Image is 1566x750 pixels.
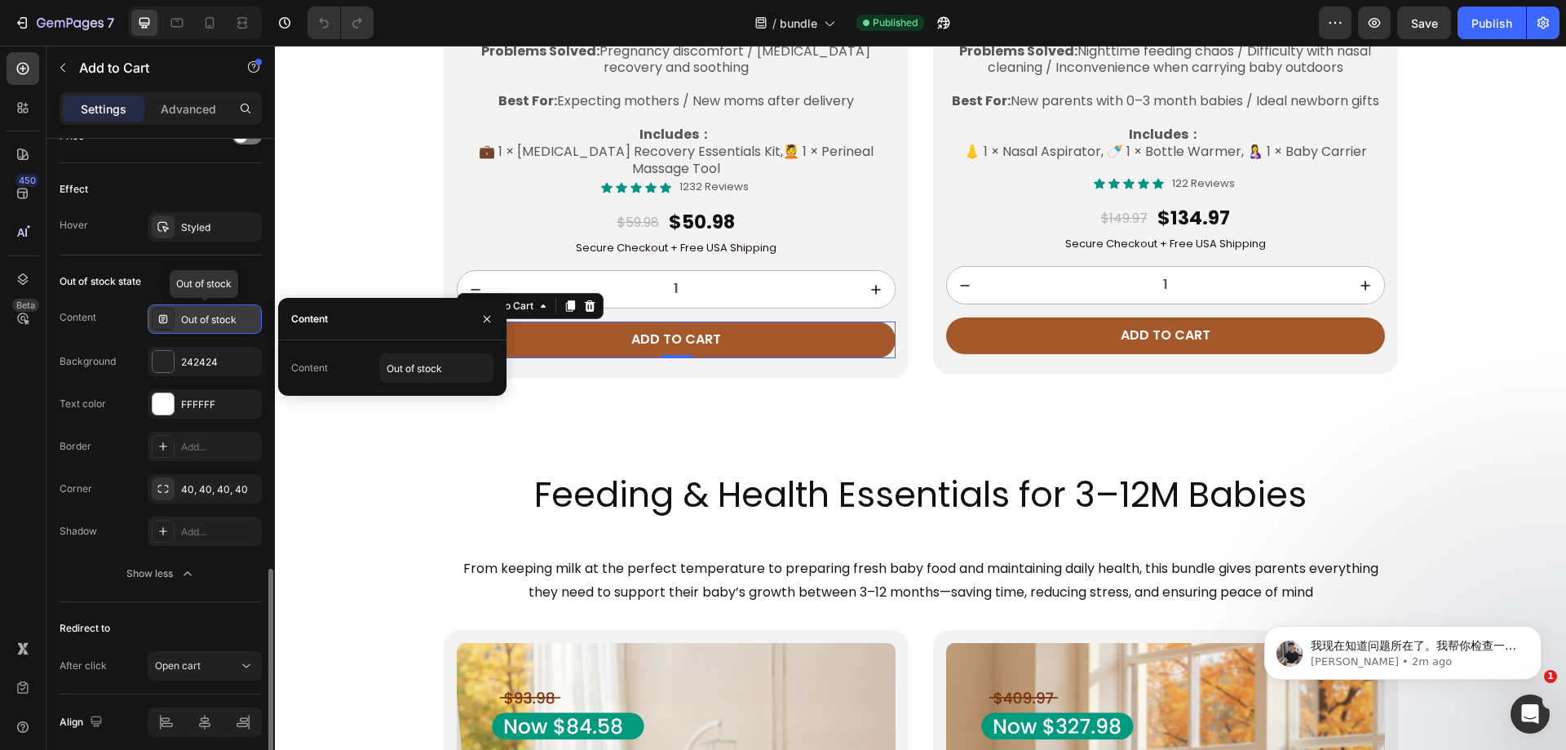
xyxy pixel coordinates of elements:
div: Corner [60,482,92,496]
p: Advanced [161,100,216,118]
div: Border [60,439,91,454]
div: Show less [126,566,196,582]
strong: Includes： [365,79,437,98]
span: 1 [1544,670,1557,683]
div: Align [60,712,106,734]
span: Open cart [155,659,201,672]
button: Add to cart [182,276,621,313]
p: Settings [81,100,126,118]
button: Publish [1458,7,1526,39]
div: Add... [181,525,258,539]
div: Content [291,312,328,326]
div: 242424 [181,355,258,370]
div: Shadow [60,524,97,539]
p: 122 Reviews [897,131,960,145]
strong: Best For: [677,46,736,64]
p: From keeping milk at the perfect temperature to preparing fresh baby food and maintaining daily h... [183,512,1109,559]
div: Out of stock state [60,274,141,289]
button: Show less [60,559,262,588]
input: quantity [709,221,1073,258]
div: FFFFFF [181,397,258,412]
h2: Feeding & Health Essentials for 3–12M Babies [170,427,1122,473]
div: Add... [181,440,258,455]
p: Secure Checkout + Free USA Shipping [673,192,1108,206]
iframe: Intercom live chat [1511,695,1550,734]
div: Out of stock [181,313,258,327]
strong: Includes： [854,79,927,98]
div: $134.97 [881,159,957,187]
p: 7 [107,13,114,33]
p: 1232 Reviews [405,135,474,149]
button: increment [583,225,620,262]
div: After click [60,659,107,673]
button: Open cart [148,651,262,681]
iframe: Intercom notifications message [1240,592,1566,706]
div: Add to cart [846,282,936,299]
strong: Best For: [223,46,282,64]
p: New parents with 0–3 month babies / Ideal newborn gifts [673,47,1108,64]
iframe: To enrich screen reader interactions, please activate Accessibility in Grammarly extension settings [275,46,1566,750]
button: decrement [672,221,709,258]
button: decrement [183,225,219,262]
button: 7 [7,7,122,39]
div: Hover [60,218,88,233]
div: Content [291,361,328,375]
div: Text color [60,397,106,411]
div: Beta [12,299,39,312]
div: Styled [181,220,258,235]
div: $50.98 [392,163,462,191]
div: Redirect to [60,621,110,636]
p: Secure Checkout + Free USA Shipping [184,196,619,210]
div: $59.98 [341,167,386,188]
div: Background [60,354,116,369]
div: 450 [15,174,39,187]
div: Add to Cart [202,253,262,268]
button: Add to cart [671,272,1110,308]
p: 💼 1 × [MEDICAL_DATA] Recovery Essentials Kit,💆 1 × Perineal Massage Tool [184,81,619,131]
span: Published [873,16,918,30]
span: bundle [780,15,817,32]
p: Expecting mothers / New moms after delivery [184,47,619,64]
button: increment [1073,221,1109,258]
p: 👃 1 × Nasal Aspirator, 🍼 1 × Bottle Warmer, 🤱 1 × Baby Carrier [673,81,1108,115]
div: $149.97 [825,163,874,184]
input: quantity [219,225,583,262]
div: Undo/Redo [307,7,374,39]
div: 40, 40, 40, 40 [181,482,258,497]
span: / [772,15,776,32]
span: Save [1411,16,1438,30]
p: Add to Cart [79,58,218,78]
div: Content [60,310,96,325]
div: Effect [60,182,88,197]
button: Save [1397,7,1451,39]
div: Add to cart [356,286,446,303]
div: Publish [1471,15,1512,32]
